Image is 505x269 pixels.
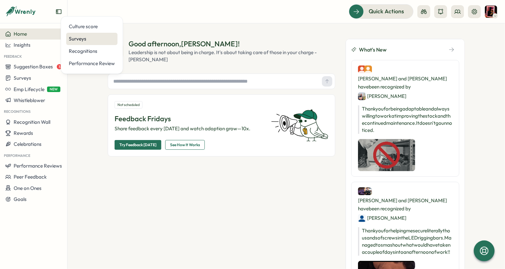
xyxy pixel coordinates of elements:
img: Ryan Horne [364,65,372,73]
span: Peer Feedback [14,174,47,180]
p: Share feedback every [DATE] and watch adoption grow—10x. [115,125,263,132]
span: Recognition Wall [14,119,50,125]
span: Home [14,31,27,37]
span: Try Feedback [DATE] [119,140,156,149]
div: [PERSON_NAME] and [PERSON_NAME] have been recognized by [358,187,452,222]
span: Surveys [14,75,31,81]
button: Quick Actions [349,4,413,18]
span: Rewards [14,130,33,136]
span: Celebrations [14,141,42,147]
a: Surveys [66,33,117,45]
img: Ben Kirby [358,65,366,73]
span: Suggestion Boxes [14,64,53,70]
a: Performance Review [66,57,117,70]
button: Expand sidebar [55,8,62,15]
button: See How It Works [165,140,205,150]
a: Culture score [66,20,117,33]
div: Performance Review [69,60,115,67]
span: One on Ones [14,185,42,191]
div: [PERSON_NAME] [358,214,406,222]
p: Thank you for helping me secure literally thousands of screws in the LED rigging bars. Managed to... [358,227,452,256]
span: Emp Lifecycle [14,86,44,92]
span: NEW [47,87,60,92]
span: Goals [14,196,27,202]
div: Good afternoon , [PERSON_NAME] ! [129,39,335,49]
span: Quick Actions [369,7,404,16]
span: Insights [14,42,31,48]
span: See How It Works [170,140,200,149]
img: Joe Hindmarch [364,187,372,195]
img: Recognition Image [358,139,415,171]
div: Recognitions [69,48,115,55]
div: Not scheduled [115,101,142,109]
p: Feedback Fridays [115,114,263,124]
div: Leadership is not about being in charge. It's about taking care of those in your charge - [PERSON... [129,49,335,63]
span: 3 [57,64,62,69]
img: Morgan Harness [358,187,366,195]
div: [PERSON_NAME] and [PERSON_NAME] have been recognized by [358,65,452,100]
span: Whistleblower [14,97,45,103]
span: What's New [359,46,387,54]
button: Try Feedback [DATE] [115,140,161,150]
div: Culture score [69,23,115,30]
p: Thank you for being adaptable and always willing to work at improving the stock and the continued... [358,105,452,134]
a: Recognitions [66,45,117,57]
div: Surveys [69,35,115,42]
img: Alexander Jeffrey [358,92,366,100]
span: Performance Reviews [14,163,62,169]
img: Sedrick Khan [358,214,366,222]
div: [PERSON_NAME] [358,92,406,100]
img: Ruth [485,6,497,18]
